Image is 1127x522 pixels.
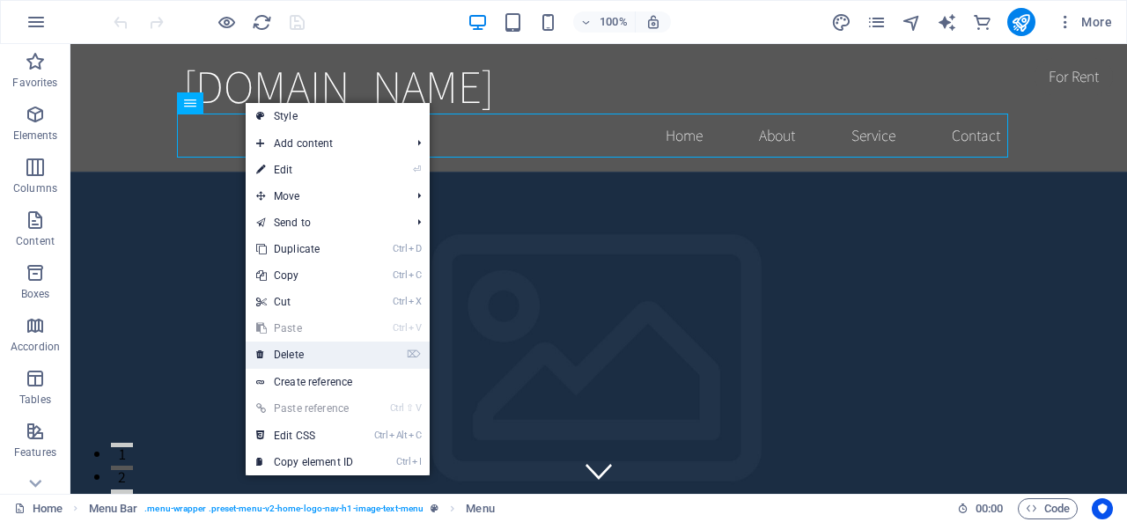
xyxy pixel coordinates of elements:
i: Commerce [972,12,992,33]
i: Reload page [252,12,272,33]
i: X [409,296,421,307]
span: Add content [246,130,403,157]
span: Code [1026,498,1070,519]
p: Content [16,234,55,248]
nav: breadcrumb [89,498,495,519]
button: commerce [972,11,993,33]
button: More [1050,8,1119,36]
div: For Rent [964,14,1042,51]
span: : [988,502,991,515]
p: Boxes [21,287,50,301]
span: More [1057,13,1112,31]
i: V [409,322,421,334]
i: Ctrl [396,456,410,467]
a: Style [246,103,430,129]
span: 00 00 [976,498,1003,519]
p: Columns [13,181,57,195]
i: AI Writer [937,12,957,33]
span: Move [246,183,403,210]
i: Design (Ctrl+Alt+Y) [831,12,851,33]
button: publish [1007,8,1035,36]
i: D [409,243,421,254]
h6: Session time [957,498,1004,519]
i: Ctrl [393,269,407,281]
i: This element is a customizable preset [431,504,438,513]
i: On resize automatically adjust zoom level to fit chosen device. [645,14,661,30]
i: ⏎ [413,164,421,175]
button: 2 [41,422,63,426]
i: V [416,402,421,414]
p: Accordion [11,340,60,354]
i: Ctrl [393,296,407,307]
button: 100% [573,11,636,33]
i: Alt [389,430,407,441]
a: Create reference [246,369,430,395]
p: Elements [13,129,58,143]
a: Send to [246,210,403,236]
i: Ctrl [390,402,404,414]
button: Usercentrics [1092,498,1113,519]
button: navigator [902,11,923,33]
a: CtrlXCut [246,289,364,315]
a: CtrlDDuplicate [246,236,364,262]
i: Publish [1011,12,1031,33]
i: Ctrl [393,322,407,334]
button: 3 [41,445,63,450]
i: ⇧ [406,402,414,414]
p: Features [14,445,56,460]
a: CtrlAltCEdit CSS [246,423,364,449]
button: pages [866,11,888,33]
button: 1 [41,399,63,403]
i: I [412,456,421,467]
button: Code [1018,498,1078,519]
a: CtrlCCopy [246,262,364,289]
i: Ctrl [393,243,407,254]
i: C [409,430,421,441]
i: ⌦ [407,349,421,360]
a: ⏎Edit [246,157,364,183]
i: Pages (Ctrl+Alt+S) [866,12,887,33]
button: design [831,11,852,33]
a: CtrlICopy element ID [246,449,364,475]
span: Click to select. Double-click to edit [466,498,494,519]
a: Ctrl⇧VPaste reference [246,395,364,422]
h6: 100% [600,11,628,33]
i: C [409,269,421,281]
a: Click to cancel selection. Double-click to open Pages [14,498,63,519]
button: text_generator [937,11,958,33]
p: Tables [19,393,51,407]
p: Favorites [12,76,57,90]
a: ⌦Delete [246,342,364,368]
button: Click here to leave preview mode and continue editing [216,11,237,33]
span: . menu-wrapper .preset-menu-v2-home-logo-nav-h1-image-text-menu [144,498,424,519]
a: CtrlVPaste [246,315,364,342]
i: Navigator [902,12,922,33]
span: Click to select. Double-click to edit [89,498,138,519]
button: reload [251,11,272,33]
i: Ctrl [374,430,388,441]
